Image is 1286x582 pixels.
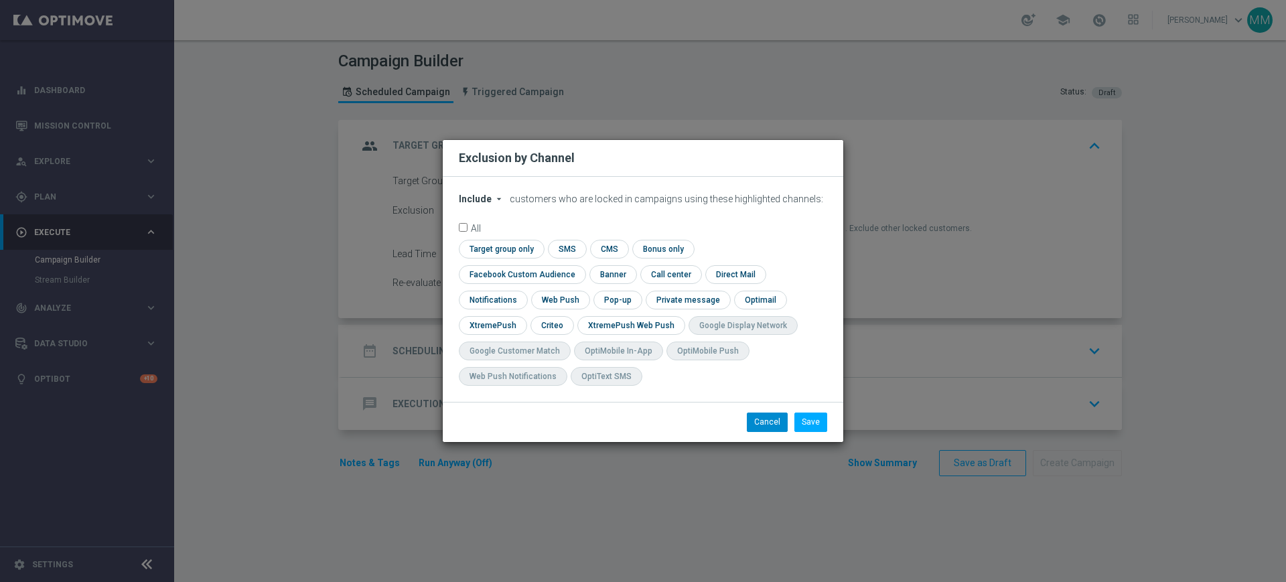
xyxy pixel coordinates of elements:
div: Web Push Notifications [470,371,557,382]
div: OptiMobile In-App [585,346,652,357]
div: Google Customer Match [470,346,560,357]
button: Save [794,413,827,431]
div: OptiText SMS [581,371,632,382]
div: Google Display Network [699,320,787,332]
label: All [471,223,481,232]
button: Include arrow_drop_down [459,194,508,205]
div: customers who are locked in campaigns using these highlighted channels: [459,194,827,205]
button: Cancel [747,413,788,431]
span: Include [459,194,492,204]
h2: Exclusion by Channel [459,150,575,166]
i: arrow_drop_down [494,194,504,204]
div: OptiMobile Push [677,346,739,357]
